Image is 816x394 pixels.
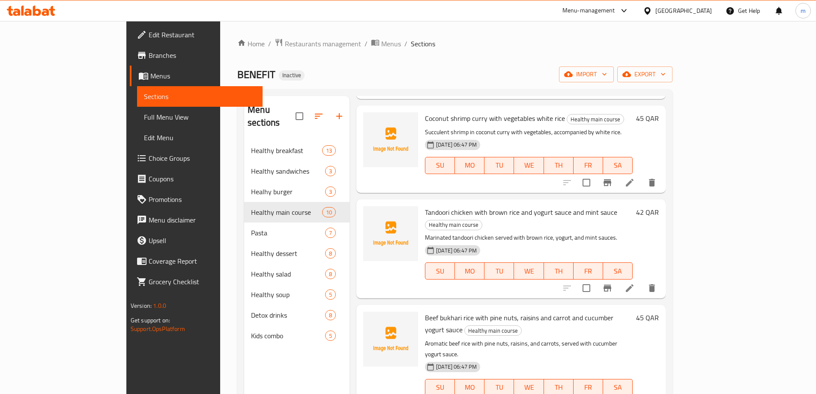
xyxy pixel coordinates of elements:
[130,148,263,168] a: Choice Groups
[130,210,263,230] a: Menu disclaimer
[425,311,613,336] span: Beef bukhari rice with pine nuts, raisins and carrot and cucumber yogurt sauce
[275,38,361,49] a: Restaurants management
[322,145,336,156] div: items
[130,24,263,45] a: Edit Restaurant
[801,6,806,15] span: m
[244,181,350,202] div: Healhy burger3
[597,278,618,298] button: Branch-specific-item
[149,215,256,225] span: Menu disclaimer
[404,39,407,49] li: /
[130,66,263,86] a: Menus
[137,107,263,127] a: Full Menu View
[567,114,624,124] div: Healthy main course
[625,177,635,188] a: Edit menu item
[433,141,480,149] span: [DATE] 06:47 PM
[458,381,481,394] span: MO
[455,157,484,174] button: MO
[574,262,603,280] button: FR
[547,265,570,277] span: TH
[137,127,263,148] a: Edit Menu
[248,103,296,129] h2: Menu sections
[144,91,256,102] span: Sections
[149,174,256,184] span: Coupons
[642,172,662,193] button: delete
[577,174,595,192] span: Select to update
[251,248,325,259] span: Healthy dessert
[326,167,335,175] span: 3
[130,189,263,210] a: Promotions
[488,381,511,394] span: TU
[363,206,418,261] img: Tandoori chicken with brown rice and yogurt sauce and mint sauce
[322,207,336,217] div: items
[326,229,335,237] span: 7
[636,312,659,324] h6: 45 QAR
[464,325,522,336] div: Healthy main course
[425,232,633,243] p: Marinated tandoori chicken served with brown rice, yogurt, and mint sauces.
[607,265,629,277] span: SA
[131,323,185,334] a: Support.OpsPlatform
[244,305,350,325] div: Detox drinks8
[325,310,336,320] div: items
[326,270,335,278] span: 8
[547,381,570,394] span: TH
[603,262,633,280] button: SA
[325,228,336,238] div: items
[381,39,401,49] span: Menus
[488,159,511,171] span: TU
[290,107,308,125] span: Select all sections
[244,284,350,305] div: Healthy soup5
[425,112,565,125] span: Coconut shrimp curry with vegetables white rice
[326,188,335,196] span: 3
[326,250,335,258] span: 8
[547,159,570,171] span: TH
[607,381,629,394] span: SA
[244,202,350,223] div: Healthy main course10
[251,207,322,217] span: Healthy main course
[433,247,480,255] span: [DATE] 06:47 PM
[425,157,455,174] button: SU
[425,127,633,138] p: Succulent shrimp in coconut curry with vegetables, accompanied by white rice.
[365,39,368,49] li: /
[425,262,455,280] button: SU
[465,326,521,336] span: Healthy main course
[149,256,256,266] span: Coverage Report
[279,70,305,81] div: Inactive
[636,206,659,218] h6: 42 QAR
[149,30,256,40] span: Edit Restaurant
[429,381,451,394] span: SU
[237,38,673,49] nav: breadcrumb
[544,157,574,174] button: TH
[329,106,350,126] button: Add section
[574,157,603,174] button: FR
[425,338,633,360] p: Aromatic beef rice with pine nuts, raisins, and carrots, served with cucumber yogurt sauce.
[153,300,166,311] span: 1.0.0
[137,86,263,107] a: Sections
[625,283,635,293] a: Edit menu item
[425,220,482,230] span: Healthy main course
[251,310,325,320] span: Detox drinks
[251,145,322,156] div: Healthy breakfast
[514,157,544,174] button: WE
[251,166,325,176] span: Healthy sandwiches
[371,38,401,49] a: Menus
[514,262,544,280] button: WE
[131,315,170,326] span: Get support on:
[279,72,305,79] span: Inactive
[577,279,595,297] span: Select to update
[429,265,451,277] span: SU
[488,265,511,277] span: TU
[655,6,712,15] div: [GEOGRAPHIC_DATA]
[624,69,666,80] span: export
[149,50,256,60] span: Branches
[617,66,673,82] button: export
[244,161,350,181] div: Healthy sandwiches3
[429,159,451,171] span: SU
[251,331,325,341] div: Kids combo
[517,159,540,171] span: WE
[308,106,329,126] span: Sort sections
